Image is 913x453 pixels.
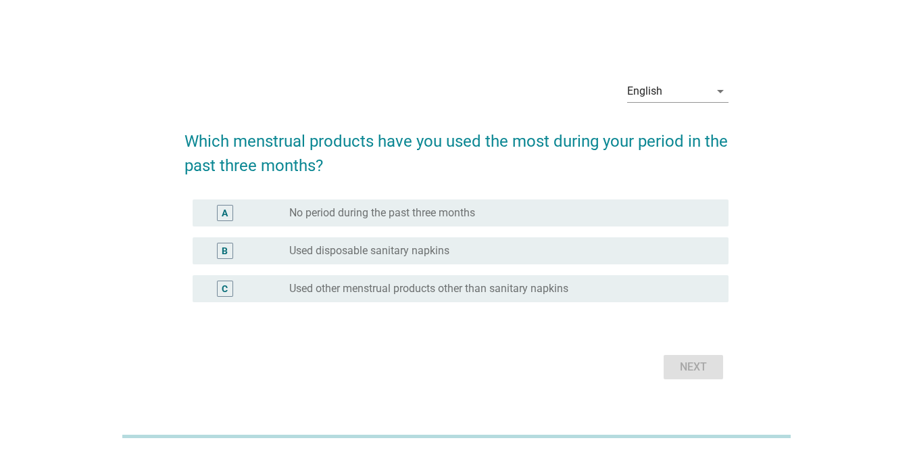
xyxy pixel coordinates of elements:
[222,282,228,296] div: C
[289,282,568,295] label: Used other menstrual products other than sanitary napkins
[289,206,475,220] label: No period during the past three months
[712,83,729,99] i: arrow_drop_down
[289,244,449,258] label: Used disposable sanitary napkins
[222,244,228,258] div: B
[627,85,662,97] div: English
[184,116,729,178] h2: Which menstrual products have you used the most during your period in the past three months?
[222,206,228,220] div: A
